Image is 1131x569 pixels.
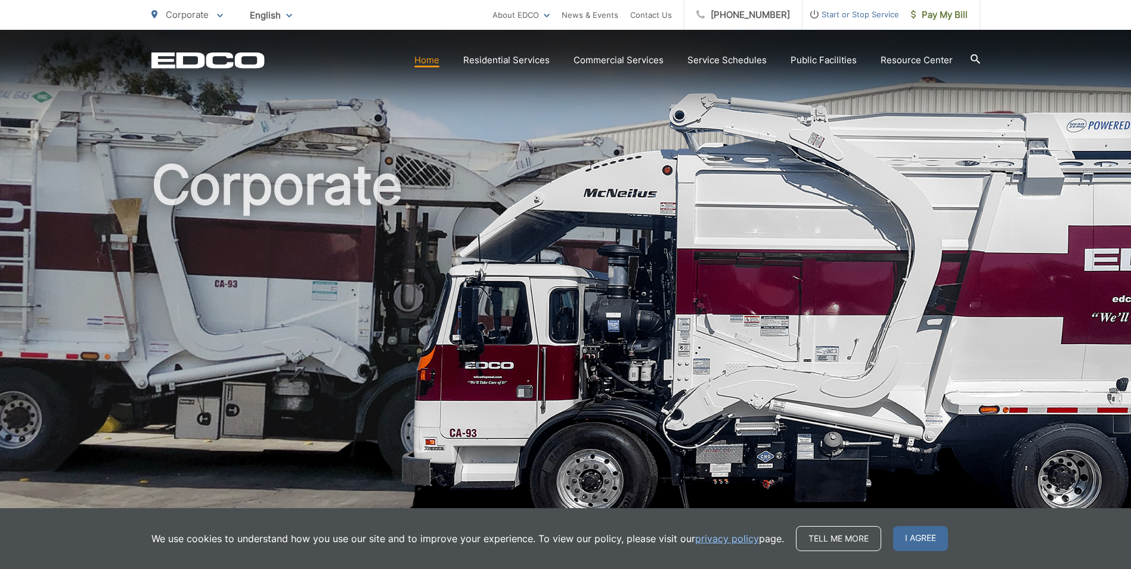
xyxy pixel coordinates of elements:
[695,531,759,546] a: privacy policy
[151,155,980,533] h1: Corporate
[893,526,948,551] span: I agree
[881,53,953,67] a: Resource Center
[151,52,265,69] a: EDCD logo. Return to the homepage.
[241,5,301,26] span: English
[492,8,550,22] a: About EDCO
[151,531,784,546] p: We use cookies to understand how you use our site and to improve your experience. To view our pol...
[687,53,767,67] a: Service Schedules
[796,526,881,551] a: Tell me more
[463,53,550,67] a: Residential Services
[791,53,857,67] a: Public Facilities
[414,53,439,67] a: Home
[911,8,968,22] span: Pay My Bill
[574,53,664,67] a: Commercial Services
[166,9,209,20] span: Corporate
[562,8,618,22] a: News & Events
[630,8,672,22] a: Contact Us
